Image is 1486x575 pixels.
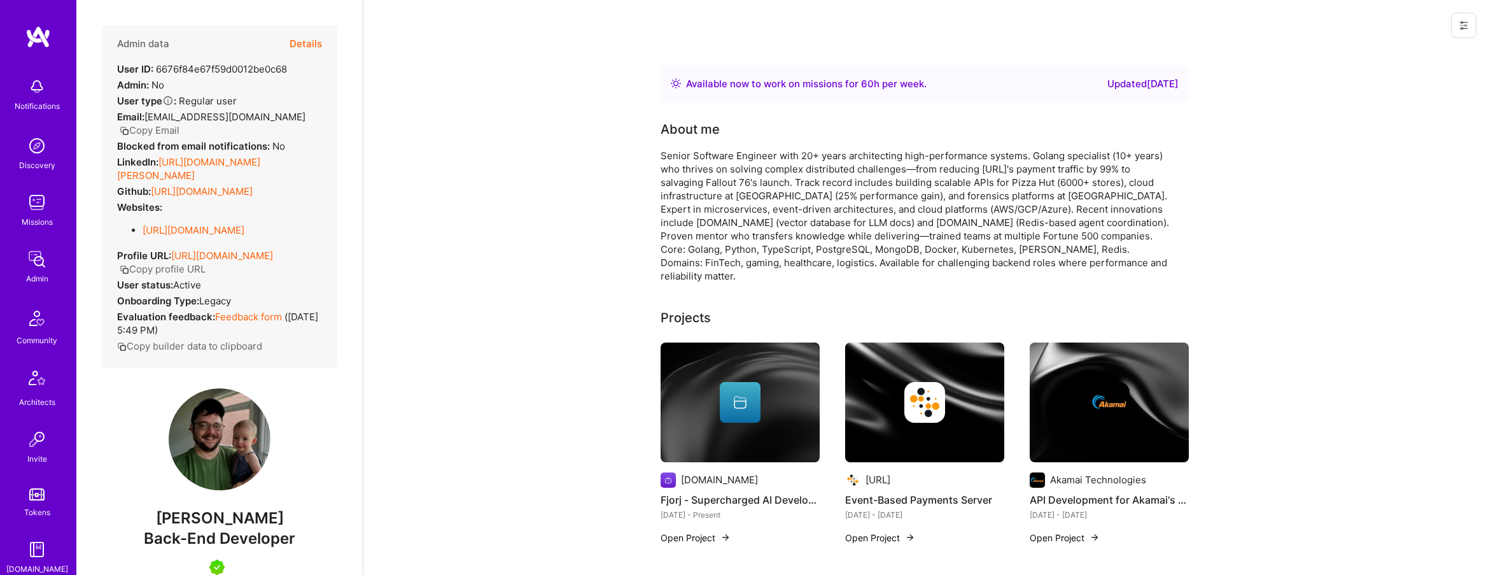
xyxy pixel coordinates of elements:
[22,215,53,229] div: Missions
[24,190,50,215] img: teamwork
[19,159,55,172] div: Discovery
[171,250,273,262] a: [URL][DOMAIN_NAME]
[866,473,890,486] div: [URL]
[661,149,1170,283] div: Senior Software Engineer with 20+ years architecting high-performance systems. Golang specialist ...
[27,452,47,465] div: Invite
[1089,382,1130,423] img: Company logo
[661,508,820,522] div: [DATE] - Present
[17,334,57,347] div: Community
[117,38,169,50] h4: Admin data
[661,531,731,544] button: Open Project
[1030,492,1189,508] h4: API Development for Akamai's global networks
[117,140,272,152] strong: Blocked from email notifications:
[24,74,50,99] img: bell
[209,560,225,575] img: A.Teamer in Residence
[173,279,201,291] span: Active
[1107,76,1179,92] div: Updated [DATE]
[117,79,149,91] strong: Admin:
[117,279,173,291] strong: User status:
[117,310,322,337] div: ( [DATE] 5:49 PM )
[1030,531,1100,544] button: Open Project
[117,111,144,123] strong: Email:
[19,395,55,409] div: Architects
[22,365,52,395] img: Architects
[905,532,915,543] img: arrow-right
[117,156,260,181] a: [URL][DOMAIN_NAME][PERSON_NAME]
[661,308,711,327] div: Projects
[117,95,176,107] strong: User type :
[117,62,287,76] div: 6676f84e67f59d0012be0c68
[661,120,720,139] div: About me
[143,224,244,236] a: [URL][DOMAIN_NAME]
[861,78,874,90] span: 60
[144,111,305,123] span: [EMAIL_ADDRESS][DOMAIN_NAME]
[845,508,1004,522] div: [DATE] - [DATE]
[671,78,681,89] img: Availability
[117,156,158,168] strong: LinkedIn:
[117,311,215,323] strong: Evaluation feedback:
[24,537,50,562] img: guide book
[29,488,45,500] img: tokens
[117,295,199,307] strong: Onboarding Type:
[661,472,676,488] img: Company logo
[169,388,270,490] img: User Avatar
[22,303,52,334] img: Community
[25,25,51,48] img: logo
[117,94,237,108] div: Regular user
[1030,508,1189,522] div: [DATE] - [DATE]
[117,139,285,153] div: No
[102,509,337,528] span: [PERSON_NAME]
[120,126,129,136] i: icon Copy
[199,295,231,307] span: legacy
[144,529,295,548] span: Back-End Developer
[720,532,731,543] img: arrow-right
[117,78,164,92] div: No
[24,133,50,159] img: discovery
[845,472,860,488] img: Company logo
[151,185,253,197] a: [URL][DOMAIN_NAME]
[117,339,262,353] button: Copy builder data to clipboard
[1090,532,1100,543] img: arrow-right
[1050,473,1146,486] div: Akamai Technologies
[24,506,50,519] div: Tokens
[117,342,127,351] i: icon Copy
[686,76,927,92] div: Available now to work on missions for h per week .
[120,265,129,274] i: icon Copy
[1030,343,1189,462] img: cover
[24,427,50,452] img: Invite
[117,63,153,75] strong: User ID:
[15,99,60,113] div: Notifications
[117,201,162,213] strong: Websites:
[845,492,1004,508] h4: Event-Based Payments Server
[661,343,820,462] img: cover
[290,25,322,62] button: Details
[26,272,48,285] div: Admin
[117,185,151,197] strong: Github:
[117,250,171,262] strong: Profile URL:
[661,492,820,508] h4: Fjorj - Supercharged AI Development
[1030,472,1045,488] img: Company logo
[845,531,915,544] button: Open Project
[24,246,50,272] img: admin teamwork
[845,343,1004,462] img: cover
[681,473,758,486] div: [DOMAIN_NAME]
[120,124,179,137] button: Copy Email
[904,382,945,423] img: Company logo
[120,262,206,276] button: Copy profile URL
[162,95,174,106] i: Help
[215,311,282,323] a: Feedback form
